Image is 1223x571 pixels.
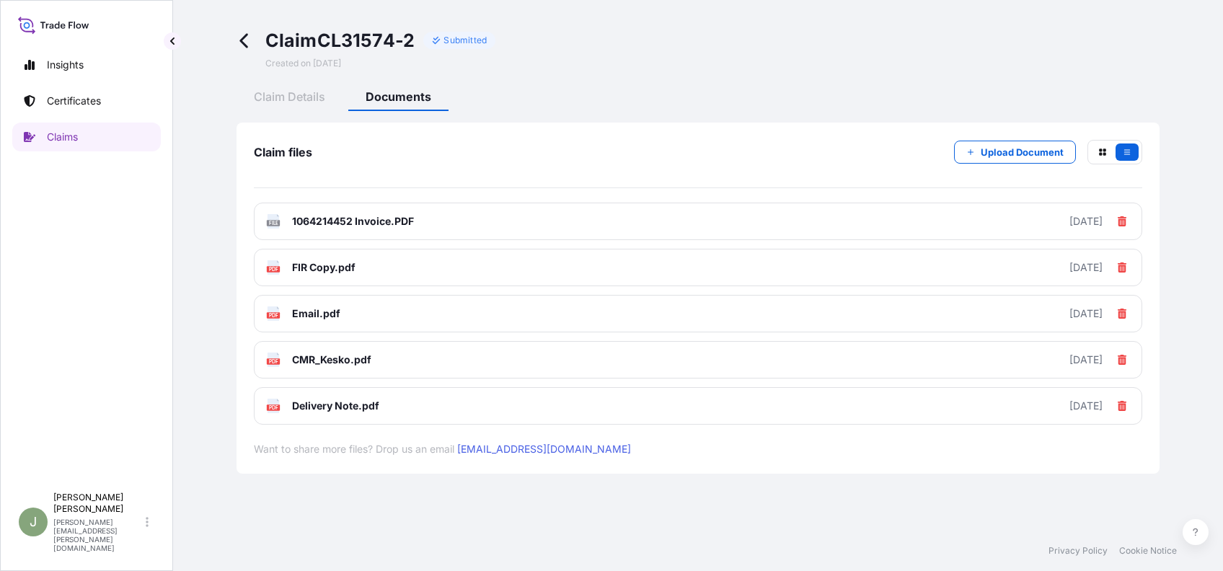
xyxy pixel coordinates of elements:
span: J [30,515,37,529]
p: Insights [47,58,84,72]
a: Cookie Notice [1119,545,1177,557]
span: Documents [366,89,431,104]
span: FIR Copy.pdf [292,260,356,275]
div: [DATE] [1069,214,1103,229]
p: Claims [47,130,78,144]
button: Upload Document [954,141,1076,164]
div: [DATE] [1069,353,1103,367]
a: PDFFIR Copy.pdf[DATE] [254,249,1142,286]
p: [PERSON_NAME] [PERSON_NAME] [53,492,143,515]
a: [EMAIL_ADDRESS][DOMAIN_NAME] [457,443,631,455]
span: Claim CL31574-2 [265,29,415,52]
span: Claim files [254,145,312,159]
span: 1064214452 Invoice.PDF [292,214,414,229]
div: [DATE] [1069,260,1103,275]
a: PDFEmail.pdf[DATE] [254,295,1142,332]
text: PDF [269,359,278,364]
div: [DATE] [1069,399,1103,413]
text: PDF [269,405,278,410]
span: [DATE] [313,58,341,69]
span: Want to share more files? Drop us an email [254,425,1142,456]
a: Certificates [12,87,161,115]
span: Claim Details [254,89,325,104]
text: PDF [269,267,278,272]
p: Upload Document [981,145,1064,159]
a: PDFDelivery Note.pdf[DATE] [254,387,1142,425]
a: Claims [12,123,161,151]
a: FILE1064214452 Invoice.PDF[DATE] [254,203,1142,240]
p: [PERSON_NAME][EMAIL_ADDRESS][PERSON_NAME][DOMAIN_NAME] [53,518,143,552]
a: Privacy Policy [1048,545,1108,557]
span: CMR_Kesko.pdf [292,353,371,367]
p: Certificates [47,94,101,108]
a: PDFCMR_Kesko.pdf[DATE] [254,341,1142,379]
span: Created on [265,58,341,69]
span: Email.pdf [292,306,340,321]
p: Submitted [443,35,487,46]
span: Delivery Note.pdf [292,399,379,413]
div: [DATE] [1069,306,1103,321]
text: FILE [269,221,278,226]
text: PDF [269,313,278,318]
a: Insights [12,50,161,79]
